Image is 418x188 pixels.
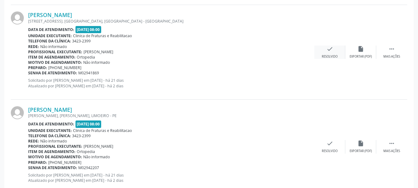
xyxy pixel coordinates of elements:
div: Mais ações [383,55,400,59]
span: Clinica de Fraturas e Reabilitacao [73,33,132,38]
span: [PHONE_NUMBER] [48,160,81,165]
i: insert_drive_file [357,140,364,147]
b: Unidade executante: [28,33,72,38]
b: Motivo de agendamento: [28,154,82,160]
b: Motivo de agendamento: [28,60,82,65]
i: check [326,46,333,52]
b: Unidade executante: [28,128,72,133]
b: Profissional executante: [28,49,82,55]
span: Não informado [83,60,110,65]
span: Ortopedia [77,55,95,60]
i: insert_drive_file [357,46,364,52]
p: Solicitado por [PERSON_NAME] em [DATE] - há 21 dias Atualizado por [PERSON_NAME] em [DATE] - há 2... [28,173,314,183]
span: 3423-2399 [72,38,91,44]
span: Não informado [40,138,67,144]
span: M02942207 [78,165,99,170]
div: Exportar (PDF) [350,149,372,153]
span: [DATE] 08:00 [75,120,101,128]
div: Resolvido [322,55,338,59]
img: img [11,11,24,24]
span: Clinica de Fraturas e Reabilitacao [73,128,132,133]
div: Mais ações [383,149,400,153]
b: Preparo: [28,160,47,165]
b: Telefone da clínica: [28,133,71,138]
b: Rede: [28,138,39,144]
span: 3423-2399 [72,133,91,138]
div: [STREET_ADDRESS]. [GEOGRAPHIC_DATA], [GEOGRAPHIC_DATA] - [GEOGRAPHIC_DATA] [28,19,314,24]
span: M02941869 [78,70,99,76]
b: Item de agendamento: [28,149,75,154]
i:  [388,140,395,147]
b: Data de atendimento: [28,27,74,32]
span: [PHONE_NUMBER] [48,65,81,70]
b: Data de atendimento: [28,121,74,127]
b: Telefone da clínica: [28,38,71,44]
span: [DATE] 08:00 [75,26,101,33]
b: Senha de atendimento: [28,70,77,76]
p: Solicitado por [PERSON_NAME] em [DATE] - há 21 dias Atualizado por [PERSON_NAME] em [DATE] - há 2... [28,78,314,88]
img: img [11,106,24,119]
i: check [326,140,333,147]
div: Exportar (PDF) [350,55,372,59]
span: Não informado [83,154,110,160]
i:  [388,46,395,52]
span: Ortopedia [77,149,95,154]
span: [PERSON_NAME] [84,144,113,149]
div: [PERSON_NAME], [PERSON_NAME], LIMOEIRO - PE [28,113,314,118]
b: Item de agendamento: [28,55,75,60]
span: Não informado [40,44,67,49]
b: Profissional executante: [28,144,82,149]
a: [PERSON_NAME] [28,11,72,18]
b: Preparo: [28,65,47,70]
span: [PERSON_NAME] [84,49,113,55]
div: Resolvido [322,149,338,153]
b: Senha de atendimento: [28,165,77,170]
b: Rede: [28,44,39,49]
a: [PERSON_NAME] [28,106,72,113]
